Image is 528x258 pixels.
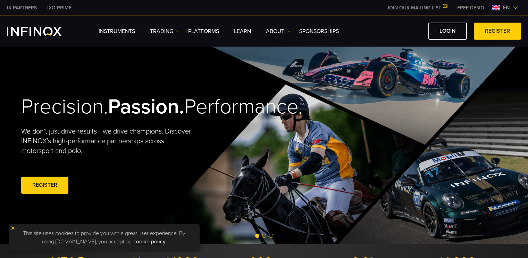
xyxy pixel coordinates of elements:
a: REGISTER [21,177,68,194]
img: yellow close icon [10,226,15,231]
a: INFINOX MENU [452,4,489,11]
span: Go to slide 3 [269,234,273,238]
a: cookie policy [133,238,166,245]
a: JOIN OUR MAILING LIST [382,5,452,11]
a: TRADING [150,27,179,35]
a: SPONSORSHIPS [299,27,339,35]
a: INFINOX Logo [7,27,78,36]
a: INFINOX [2,4,42,11]
a: Instruments [99,27,141,35]
span: Go to slide 1 [255,234,259,238]
strong: Passion. [108,94,184,119]
a: REGISTER [474,23,521,40]
span: en [500,3,513,12]
a: PLATFORMS [188,27,225,35]
p: We don't just drive results—we drive champions. Discover INFINOX’s high-performance partnerships ... [21,127,196,156]
a: Learn [234,27,257,35]
p: This site uses cookies to provide you with a great user experience. By using [DOMAIN_NAME], you a... [12,227,196,248]
a: ABOUT [266,27,291,35]
h2: Precision. Performance. [21,94,240,120]
a: LOGIN [428,23,467,40]
a: INFINOX [42,4,77,11]
span: Go to slide 2 [262,234,266,238]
